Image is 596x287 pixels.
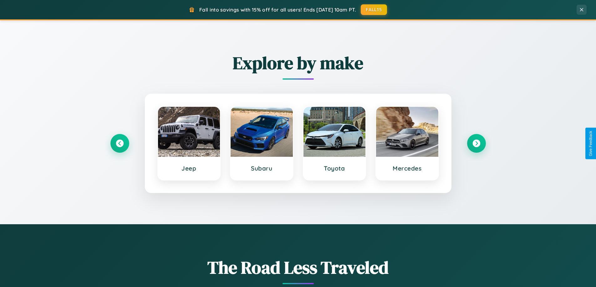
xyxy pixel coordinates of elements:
h2: Explore by make [110,51,486,75]
h3: Jeep [164,165,214,172]
button: FALL15 [361,4,387,15]
span: Fall into savings with 15% off for all users! Ends [DATE] 10am PT. [199,7,356,13]
h3: Toyota [310,165,359,172]
div: Give Feedback [588,131,593,156]
h3: Mercedes [382,165,432,172]
h1: The Road Less Traveled [110,255,486,280]
h3: Subaru [237,165,287,172]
